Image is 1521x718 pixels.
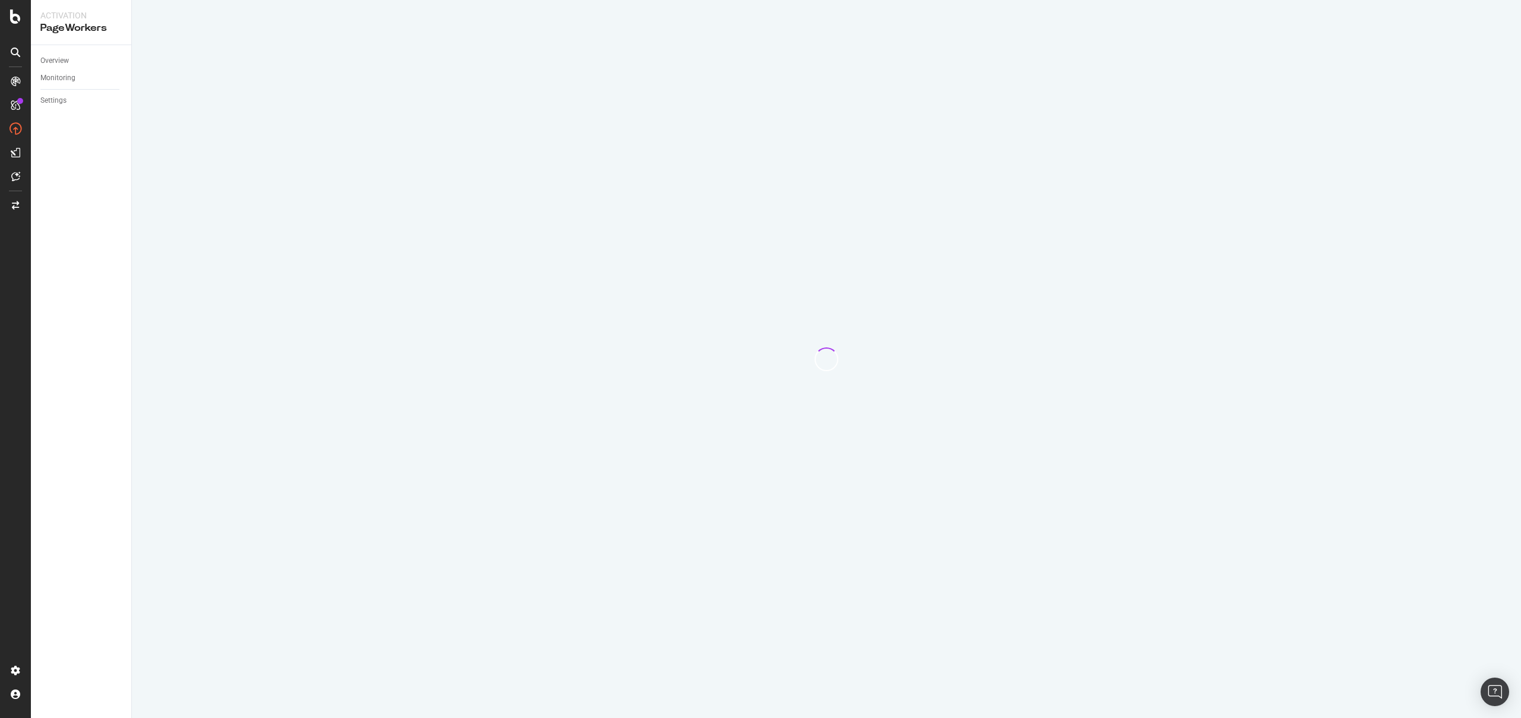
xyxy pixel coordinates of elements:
div: Activation [40,10,122,21]
div: Settings [40,94,67,107]
div: Monitoring [40,72,75,84]
div: Overview [40,55,69,67]
div: PageWorkers [40,21,122,35]
a: Overview [40,55,123,67]
div: Open Intercom Messenger [1481,678,1509,706]
a: Settings [40,94,123,107]
a: Monitoring [40,72,123,84]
